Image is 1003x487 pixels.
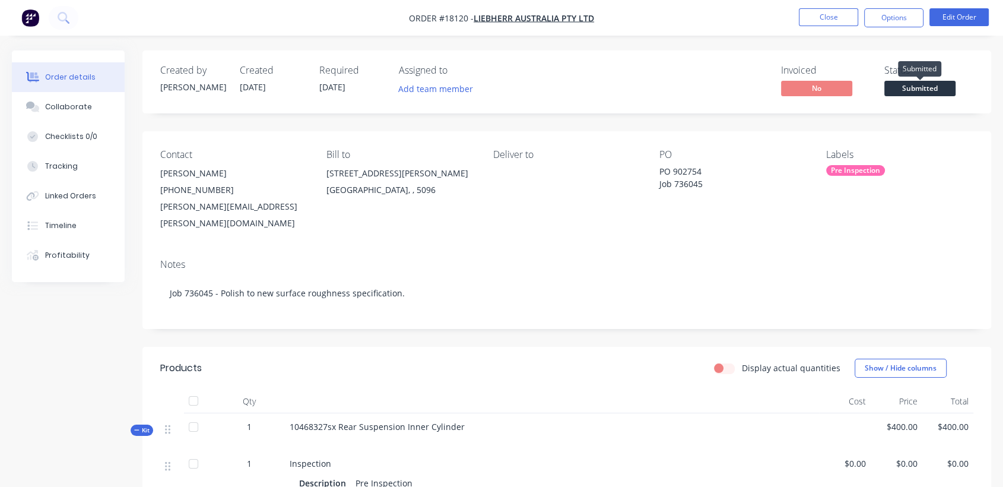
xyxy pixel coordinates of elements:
[160,361,202,375] div: Products
[12,181,125,211] button: Linked Orders
[826,165,885,176] div: Pre Inspection
[12,211,125,241] button: Timeline
[319,81,345,93] span: [DATE]
[45,72,96,83] div: Order details
[922,390,973,413] div: Total
[326,165,474,182] div: [STREET_ADDRESS][PERSON_NAME]
[45,250,90,261] div: Profitability
[160,149,307,160] div: Contact
[160,259,973,270] div: Notes
[399,81,480,97] button: Add team member
[826,149,973,160] div: Labels
[864,8,923,27] button: Options
[493,149,640,160] div: Deliver to
[21,9,39,27] img: Factory
[884,65,973,76] div: Status
[659,149,807,160] div: PO
[247,457,252,470] span: 1
[12,62,125,92] button: Order details
[781,65,870,76] div: Invoiced
[45,131,97,142] div: Checklists 0/0
[45,220,77,231] div: Timeline
[12,151,125,181] button: Tracking
[247,420,252,433] span: 1
[926,420,969,433] span: $400.00
[326,149,474,160] div: Bill to
[12,92,125,122] button: Collaborate
[926,457,969,470] span: $0.00
[474,12,594,24] a: Liebherr Australia Pty Ltd
[214,390,285,413] div: Qty
[290,421,465,432] span: 10468327sx Rear Suspension Inner Cylinder
[134,426,150,435] span: Kit
[781,81,852,96] span: No
[871,390,922,413] div: Price
[12,122,125,151] button: Checklists 0/0
[799,8,858,26] button: Close
[884,81,956,96] span: Submitted
[160,165,307,232] div: [PERSON_NAME][PHONE_NUMBER][PERSON_NAME][EMAIL_ADDRESS][PERSON_NAME][DOMAIN_NAME]
[392,81,480,97] button: Add team member
[45,102,92,112] div: Collaborate
[855,359,947,378] button: Show / Hide columns
[319,65,385,76] div: Required
[399,65,518,76] div: Assigned to
[12,241,125,270] button: Profitability
[160,275,973,311] div: Job 736045 - Polish to new surface roughness specification.
[160,81,226,93] div: [PERSON_NAME]
[659,165,807,190] div: PO 902754 Job 736045
[290,458,331,469] span: Inspection
[160,182,307,198] div: [PHONE_NUMBER]
[240,65,305,76] div: Created
[45,191,96,201] div: Linked Orders
[160,165,307,182] div: [PERSON_NAME]
[929,8,989,26] button: Edit Order
[742,362,840,374] label: Display actual quantities
[875,420,918,433] span: $400.00
[45,161,78,172] div: Tracking
[326,165,474,203] div: [STREET_ADDRESS][PERSON_NAME][GEOGRAPHIC_DATA], , 5096
[131,425,153,436] div: Kit
[819,390,871,413] div: Cost
[824,457,866,470] span: $0.00
[409,12,474,24] span: Order #18120 -
[160,65,226,76] div: Created by
[240,81,266,93] span: [DATE]
[884,81,956,99] button: Submitted
[875,457,918,470] span: $0.00
[898,61,941,77] div: Submitted
[326,182,474,198] div: [GEOGRAPHIC_DATA], , 5096
[160,198,307,232] div: [PERSON_NAME][EMAIL_ADDRESS][PERSON_NAME][DOMAIN_NAME]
